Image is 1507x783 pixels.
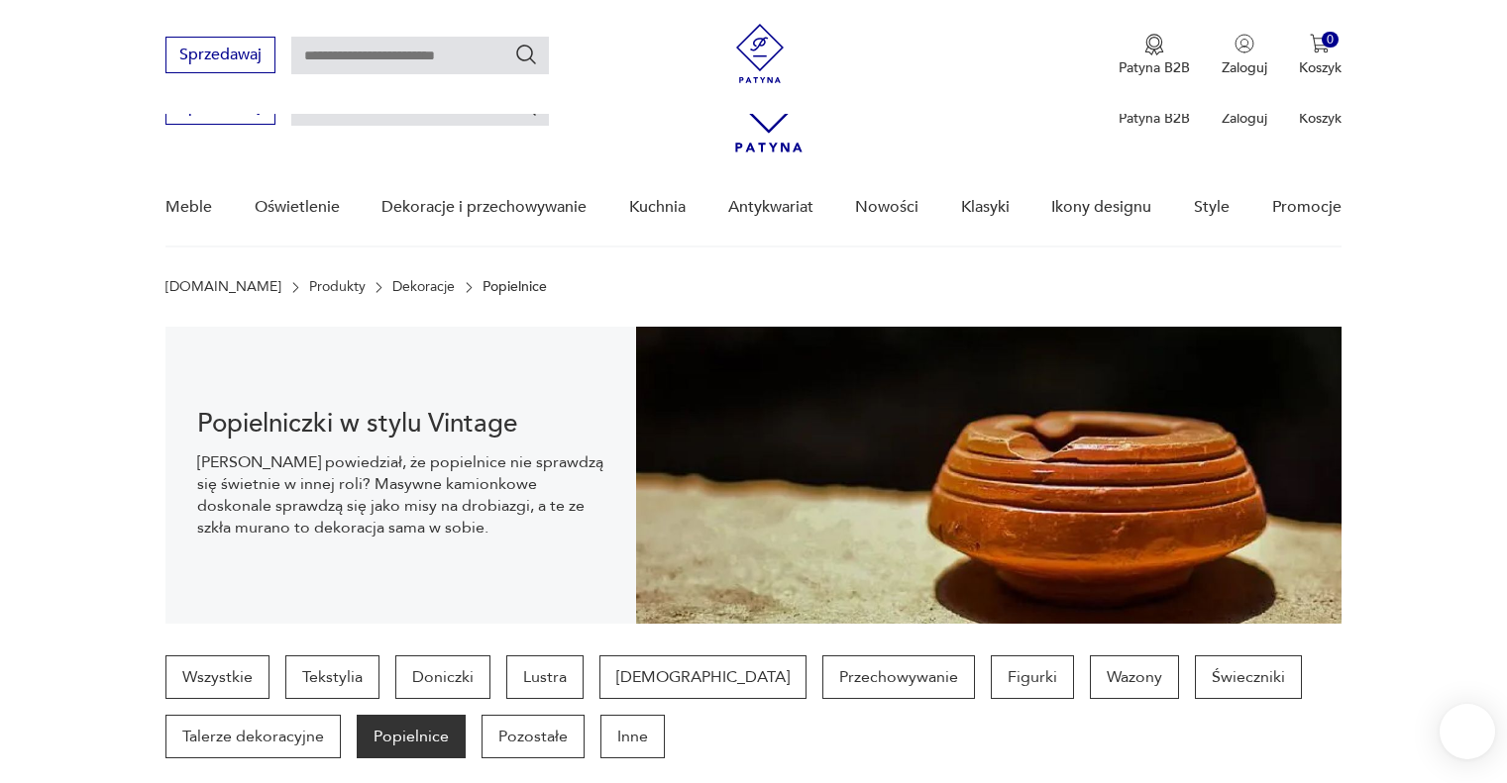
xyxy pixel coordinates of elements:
[506,655,584,699] a: Lustra
[728,169,813,245] a: Antykwariat
[1299,58,1342,77] p: Koszyk
[1144,34,1164,55] img: Ikona medalu
[1299,34,1342,77] button: 0Koszyk
[392,279,455,295] a: Dekoracje
[1195,655,1302,699] a: Świeczniki
[1322,32,1339,49] div: 0
[165,49,275,63] a: Sprzedawaj
[514,43,538,66] button: Szukaj
[482,715,585,758] a: Pozostałe
[1440,704,1495,759] iframe: Smartsupp widget button
[357,715,466,758] a: Popielnice
[197,412,604,436] h1: Popielniczki w stylu Vintage
[822,655,975,699] a: Przechowywanie
[165,169,212,245] a: Meble
[1119,58,1190,77] p: Patyna B2B
[255,169,340,245] a: Oświetlenie
[483,279,547,295] p: Popielnice
[1272,169,1342,245] a: Promocje
[1119,109,1190,128] p: Patyna B2B
[381,169,587,245] a: Dekoracje i przechowywanie
[730,24,790,83] img: Patyna - sklep z meblami i dekoracjami vintage
[599,655,807,699] a: [DEMOGRAPHIC_DATA]
[165,279,281,295] a: [DOMAIN_NAME]
[600,715,665,758] a: Inne
[165,101,275,115] a: Sprzedawaj
[855,169,918,245] a: Nowości
[629,169,686,245] a: Kuchnia
[197,451,604,538] p: [PERSON_NAME] powiedział, że popielnice nie sprawdzą się świetnie w innej roli? Masywne kamionkow...
[1119,34,1190,77] button: Patyna B2B
[395,655,490,699] a: Doniczki
[1299,109,1342,128] p: Koszyk
[165,715,341,758] a: Talerze dekoracyjne
[636,327,1342,624] img: a207c5be82fb98b9f3a3a306292115d6.jpg
[961,169,1010,245] a: Klasyki
[1051,169,1151,245] a: Ikony designu
[991,655,1074,699] a: Figurki
[1119,34,1190,77] a: Ikona medaluPatyna B2B
[1090,655,1179,699] a: Wazony
[309,279,366,295] a: Produkty
[165,37,275,73] button: Sprzedawaj
[1222,109,1267,128] p: Zaloguj
[1194,169,1230,245] a: Style
[165,655,269,699] a: Wszystkie
[1222,58,1267,77] p: Zaloguj
[1222,34,1267,77] button: Zaloguj
[1310,34,1330,53] img: Ikona koszyka
[1235,34,1254,53] img: Ikonka użytkownika
[285,655,379,699] a: Tekstylia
